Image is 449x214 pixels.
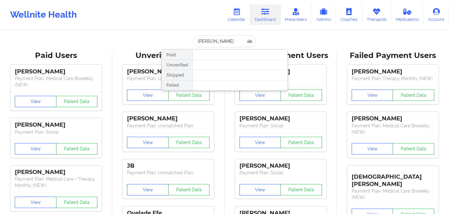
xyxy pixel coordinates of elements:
button: View [352,90,393,101]
div: Failed Payment Users [341,51,445,61]
p: Payment Plan : Social [15,129,97,135]
div: Unverified [162,60,193,70]
div: [PERSON_NAME] [15,68,97,75]
div: [PERSON_NAME] [15,121,97,129]
button: Patient Data [168,137,210,148]
p: Payment Plan : Unmatched Plan [127,123,210,129]
p: Payment Plan : Social [239,123,322,129]
a: Calendar [223,4,250,25]
div: [PERSON_NAME] [352,68,434,75]
a: Dashboard [250,4,280,25]
div: Failed [162,80,193,90]
p: Payment Plan : Therapy Monthly (NEW) [352,75,434,82]
button: View [15,143,56,154]
button: Patient Data [280,184,322,195]
div: [PERSON_NAME] [352,115,434,122]
p: Payment Plan : Medical Care Biweekly (NEW) [15,75,97,88]
button: Patient Data [56,197,98,208]
button: Patient Data [168,90,210,101]
button: Patient Data [393,143,434,154]
button: Patient Data [168,184,210,195]
div: [DEMOGRAPHIC_DATA][PERSON_NAME] [352,169,434,188]
a: Account [423,4,449,25]
div: [PERSON_NAME] [239,115,322,122]
button: Patient Data [280,137,322,148]
button: View [15,197,56,208]
a: Medications [391,4,424,25]
button: Patient Data [393,90,434,101]
p: Payment Plan : Social [239,170,322,176]
button: View [239,90,281,101]
button: Patient Data [56,143,98,154]
div: Paid [162,50,193,60]
button: Patient Data [56,96,98,107]
button: View [15,96,56,107]
a: Coaches [336,4,362,25]
button: View [127,90,169,101]
a: Prescribers [280,4,312,25]
button: View [127,184,169,195]
button: Patient Data [280,90,322,101]
div: [PERSON_NAME] [15,169,97,176]
p: Payment Plan : Medical Care Biweekly (NEW) [352,188,434,200]
div: Unverified Users [117,51,220,61]
div: [PERSON_NAME] [239,162,322,170]
div: Skipped [162,70,193,80]
div: Paid Users [4,51,108,61]
p: Payment Plan : Medical Care Biweekly (NEW) [352,123,434,135]
div: [PERSON_NAME] [127,115,210,122]
div: JB [127,162,210,170]
button: View [239,137,281,148]
div: [PERSON_NAME] [127,68,210,75]
button: View [352,143,393,154]
button: View [239,184,281,195]
p: Payment Plan : Medical Care + Therapy Monthly (NEW) [15,176,97,188]
a: Therapists [362,4,391,25]
p: Payment Plan : Unmatched Plan [127,170,210,176]
button: View [127,137,169,148]
a: Admins [311,4,336,25]
p: Payment Plan : Unmatched Plan [127,75,210,82]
